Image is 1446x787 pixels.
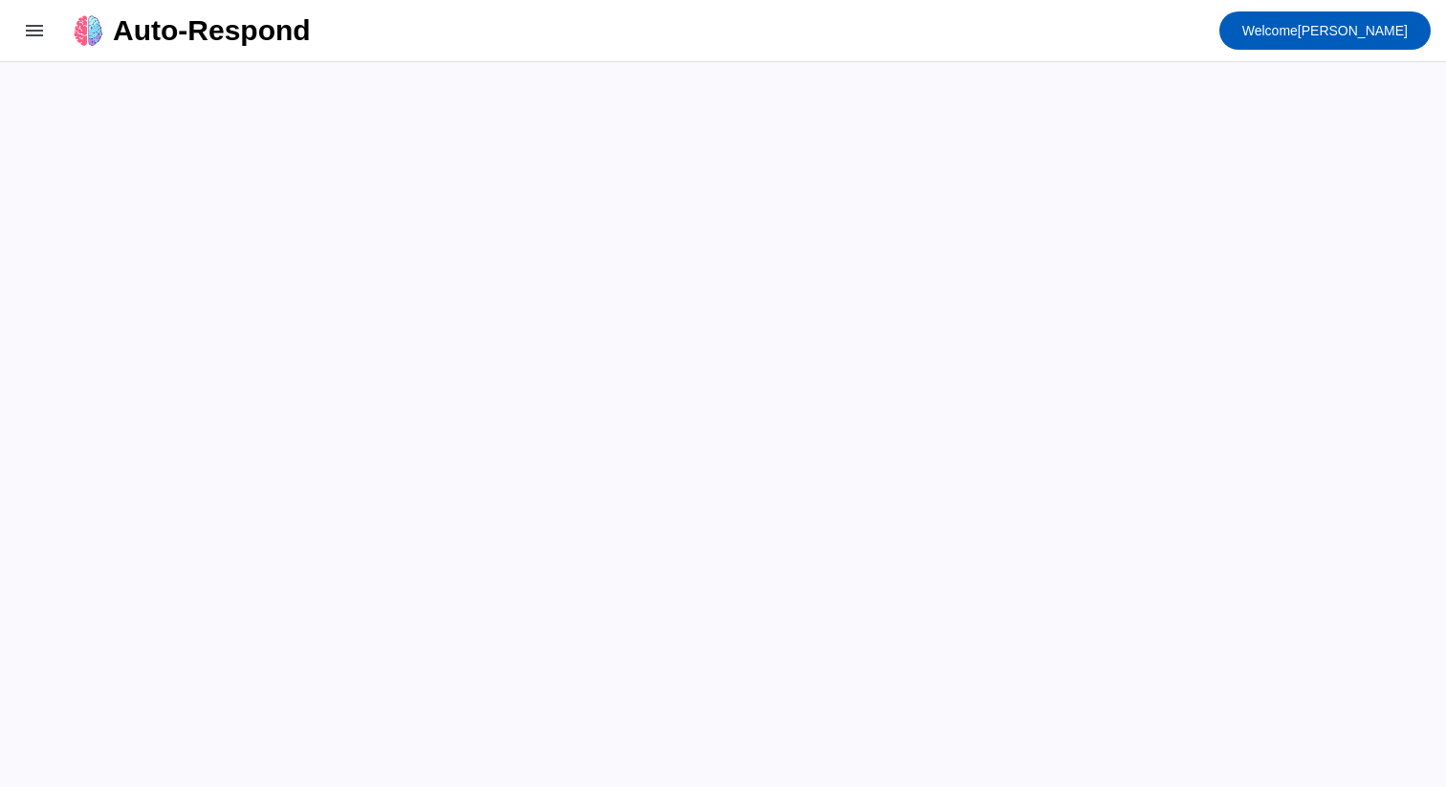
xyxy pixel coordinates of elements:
span: Welcome [1242,23,1298,38]
img: logo [73,15,103,46]
mat-icon: menu [23,19,46,42]
button: Welcome[PERSON_NAME] [1219,11,1431,50]
div: Auto-Respond [113,17,311,44]
span: [PERSON_NAME] [1242,17,1408,44]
